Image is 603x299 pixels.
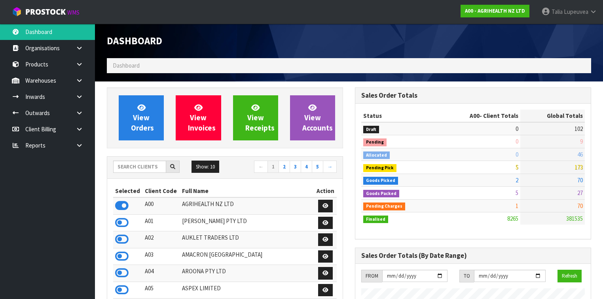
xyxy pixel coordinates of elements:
td: A01 [143,214,180,231]
td: ASPEX LIMITED [180,282,314,299]
span: Pending Charges [363,202,405,210]
a: ViewAccounts [290,95,335,140]
h3: Sales Order Totals (By Date Range) [361,252,585,259]
h3: Sales Order Totals [361,92,585,99]
td: A04 [143,265,180,282]
th: Full Name [180,185,314,197]
span: Talia [552,8,563,15]
th: Selected [113,185,143,197]
a: 5 [312,161,323,173]
span: Pending [363,138,387,146]
th: - Client Totals [435,110,520,122]
td: A05 [143,282,180,299]
a: A00 - AGRIHEALTH NZ LTD [461,5,529,17]
span: 381535 [566,215,583,222]
a: ViewOrders [119,95,164,140]
a: 4 [301,161,312,173]
span: Goods Packed [363,190,399,198]
input: Search clients [113,161,166,173]
span: 5 [516,189,518,197]
div: FROM [361,270,382,282]
td: AGRIHEALTH NZ LTD [180,197,314,214]
span: 173 [575,163,583,171]
td: AMACRON [GEOGRAPHIC_DATA] [180,248,314,265]
span: 70 [577,202,583,210]
a: ViewInvoices [176,95,221,140]
div: TO [459,270,474,282]
span: Allocated [363,151,390,159]
span: 9 [580,138,583,145]
th: Action [314,185,337,197]
strong: A00 - AGRIHEALTH NZ LTD [465,8,525,14]
a: 3 [290,161,301,173]
span: 0 [516,125,518,132]
span: 2 [516,176,518,184]
span: Finalised [363,216,388,223]
span: View Accounts [302,103,333,132]
span: 102 [575,125,583,132]
button: Show: 10 [192,161,219,173]
td: A00 [143,197,180,214]
span: 1 [516,202,518,210]
a: ViewReceipts [233,95,278,140]
span: 0 [516,151,518,158]
span: 8265 [507,215,518,222]
td: AUKLET TRADERS LTD [180,231,314,248]
a: 1 [267,161,279,173]
span: 5 [516,163,518,171]
nav: Page navigation [231,161,337,174]
span: View Orders [131,103,154,132]
img: cube-alt.png [12,7,22,17]
td: A02 [143,231,180,248]
span: View Receipts [245,103,275,132]
span: 27 [577,189,583,197]
span: Goods Picked [363,177,398,185]
span: ProStock [25,7,66,17]
span: Lupeuvea [564,8,588,15]
th: Status [361,110,435,122]
a: 2 [279,161,290,173]
th: Client Code [143,185,180,197]
th: Global Totals [520,110,585,122]
td: AROONA PTY LTD [180,265,314,282]
td: A03 [143,248,180,265]
td: [PERSON_NAME] PTY LTD [180,214,314,231]
span: 46 [577,151,583,158]
button: Refresh [557,270,582,282]
span: View Invoices [188,103,216,132]
small: WMS [67,9,80,16]
a: ← [254,161,268,173]
span: Pending Pick [363,164,396,172]
a: → [323,161,337,173]
span: 70 [577,176,583,184]
span: Dashboard [113,62,140,69]
span: Draft [363,126,379,134]
span: 0 [516,138,518,145]
span: A00 [470,112,480,119]
span: Dashboard [107,34,162,47]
